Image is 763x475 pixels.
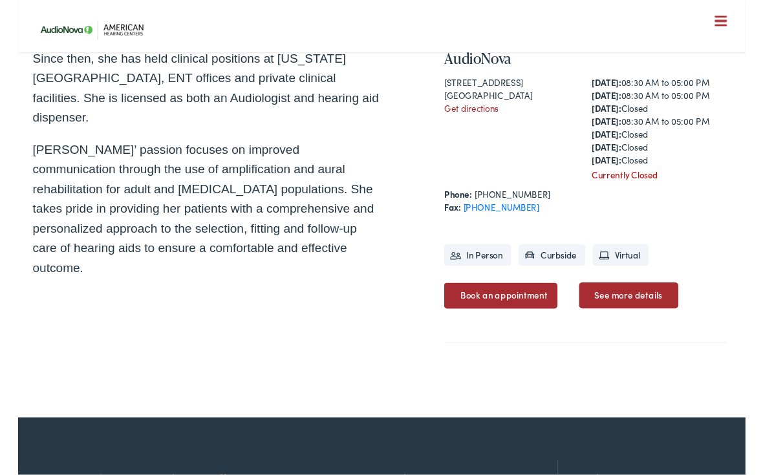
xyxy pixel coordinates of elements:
a: Book an appointment [447,297,566,324]
strong: [DATE]: [602,134,633,147]
a: Get directions [447,107,504,120]
strong: [DATE]: [602,80,633,93]
a: [PHONE_NUMBER] [467,211,546,224]
p: [PERSON_NAME]’ passion focuses on improved communication through the use of amplification and aur... [16,147,381,291]
li: Virtual [603,257,661,279]
strong: [DATE]: [602,162,633,174]
div: [STREET_ADDRESS] [447,80,590,94]
h4: AudioNova [447,52,744,71]
strong: [DATE]: [602,148,633,161]
a: See more details [588,297,693,324]
div: 08:30 AM to 05:00 PM 08:30 AM to 05:00 PM Closed 08:30 AM to 05:00 PM Closed Closed Closed [602,80,745,175]
strong: [DATE]: [602,94,633,107]
li: In Person [447,257,517,279]
strong: Fax: [447,211,464,224]
div: [GEOGRAPHIC_DATA] [447,94,590,107]
li: Curbside [525,257,595,279]
a: What We Offer [25,52,748,92]
strong: [DATE]: [602,121,633,134]
strong: [DATE]: [602,107,633,120]
a: [PHONE_NUMBER] [478,197,558,210]
div: Currently Closed [602,177,745,191]
strong: Phone: [447,197,476,210]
